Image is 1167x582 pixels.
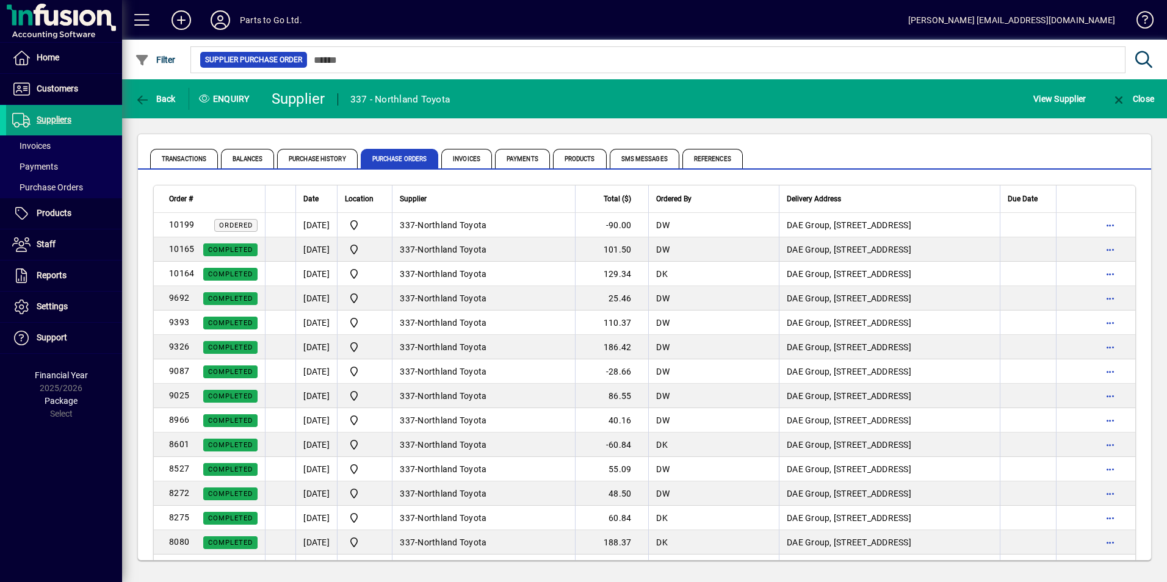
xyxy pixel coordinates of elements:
[37,239,56,249] span: Staff
[345,559,385,574] span: DAE - Bulk Store
[169,244,194,254] span: 10165
[575,237,648,262] td: 101.50
[656,192,692,206] span: Ordered By
[295,286,337,311] td: [DATE]
[575,457,648,481] td: 55.09
[1100,508,1120,528] button: More options
[208,465,253,473] span: Completed
[575,408,648,433] td: 40.16
[350,90,450,109] div: 337 - Northland Toyota
[37,270,67,280] span: Reports
[656,293,670,303] span: DW
[6,260,122,291] a: Reports
[6,292,122,322] a: Settings
[169,317,189,327] span: 9393
[1033,89,1086,109] span: View Supplier
[417,245,486,254] span: Northland Toyota
[1100,411,1120,430] button: More options
[345,364,385,379] span: DAE - Bulk Store
[656,391,670,401] span: DW
[441,149,492,168] span: Invoices
[169,293,189,303] span: 9692
[392,213,575,237] td: -
[1100,215,1120,235] button: More options
[417,489,486,498] span: Northland Toyota
[208,490,253,498] span: Completed
[295,408,337,433] td: [DATE]
[779,311,1000,335] td: DAE Group, [STREET_ADDRESS]
[417,440,486,450] span: Northland Toyota
[392,335,575,359] td: -
[35,370,88,380] span: Financial Year
[575,506,648,530] td: 60.84
[656,513,668,523] span: DK
[575,286,648,311] td: 25.46
[1008,192,1049,206] div: Due Date
[12,162,58,171] span: Payments
[656,269,668,279] span: DK
[392,433,575,457] td: -
[37,115,71,124] span: Suppliers
[208,539,253,547] span: Completed
[656,192,771,206] div: Ordered By
[392,311,575,335] td: -
[604,192,631,206] span: Total ($)
[392,408,575,433] td: -
[400,318,415,328] span: 337
[169,390,189,400] span: 9025
[208,295,253,303] span: Completed
[779,237,1000,262] td: DAE Group, [STREET_ADDRESS]
[6,323,122,353] a: Support
[400,220,415,230] span: 337
[1100,264,1120,284] button: More options
[1100,289,1120,308] button: More options
[169,537,189,547] span: 8080
[345,413,385,428] span: DAE - Bulk Store
[345,218,385,232] span: DAE - Bulk Store
[656,440,668,450] span: DK
[1100,557,1120,577] button: More options
[12,141,51,151] span: Invoices
[135,55,176,65] span: Filter
[169,464,189,473] span: 8527
[779,433,1000,457] td: DAE Group, [STREET_ADDRESS]
[208,368,253,376] span: Completed
[295,530,337,555] td: [DATE]
[345,315,385,330] span: DAE - Bulk Store
[1099,88,1167,110] app-page-header-button: Close enquiry
[345,462,385,476] span: DAE - Bulk Store
[1108,88,1157,110] button: Close
[1030,88,1089,110] button: View Supplier
[169,366,189,376] span: 9087
[295,457,337,481] td: [DATE]
[169,488,189,498] span: 8272
[392,237,575,262] td: -
[208,319,253,327] span: Completed
[132,49,179,71] button: Filter
[208,392,253,400] span: Completed
[189,89,262,109] div: Enquiry
[1100,484,1120,503] button: More options
[1111,94,1154,104] span: Close
[295,506,337,530] td: [DATE]
[575,359,648,384] td: -28.66
[295,384,337,408] td: [DATE]
[392,506,575,530] td: -
[682,149,743,168] span: References
[295,237,337,262] td: [DATE]
[345,437,385,452] span: DAE - Bulk Store
[345,486,385,501] span: DAE - Bulk Store
[132,88,179,110] button: Back
[6,198,122,229] a: Products
[295,359,337,384] td: [DATE]
[656,489,670,498] span: DW
[400,440,415,450] span: 337
[575,384,648,408] td: 86.55
[295,262,337,286] td: [DATE]
[6,135,122,156] a: Invoices
[345,389,385,403] span: DAE - Bulk Store
[201,9,240,31] button: Profile
[400,415,415,425] span: 337
[787,192,841,206] span: Delivery Address
[400,342,415,352] span: 337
